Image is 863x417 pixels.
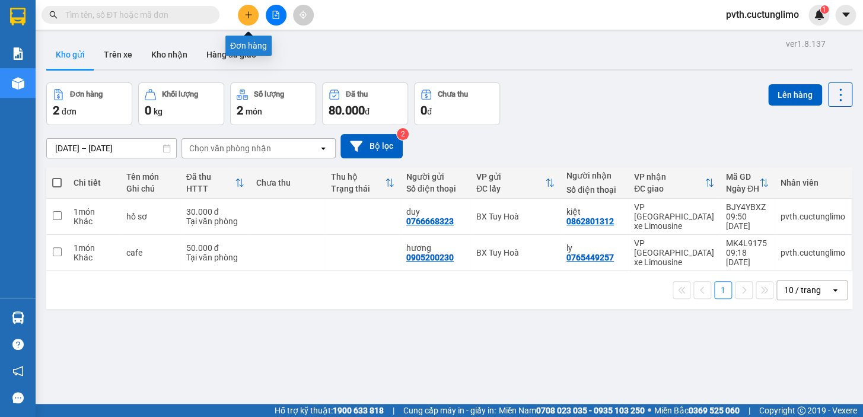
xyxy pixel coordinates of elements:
span: đơn [62,107,77,116]
div: 50.000 đ [186,243,244,253]
button: Đã thu80.000đ [322,82,408,125]
button: Kho gửi [46,40,94,69]
div: BX Tuy Hoà [476,248,555,257]
div: ĐC giao [634,184,705,193]
th: Toggle SortBy [628,167,720,199]
div: 09:18 [DATE] [726,248,769,267]
strong: 0708 023 035 - 0935 103 250 [536,406,645,415]
div: Số điện thoại [566,185,622,195]
div: 10 / trang [784,284,821,296]
span: ⚪️ [648,408,651,413]
strong: 0369 525 060 [689,406,740,415]
span: đ [365,107,370,116]
div: Số lượng [254,90,284,98]
div: Chọn văn phòng nhận [189,142,271,154]
img: warehouse-icon [12,311,24,324]
div: Khác [74,217,114,226]
div: Số điện thoại [406,184,464,193]
span: caret-down [840,9,851,20]
button: Đơn hàng2đơn [46,82,132,125]
span: 0 [421,103,427,117]
button: plus [238,5,259,26]
span: question-circle [12,339,24,350]
span: kg [154,107,163,116]
div: 0765449257 [566,253,614,262]
div: HTTT [186,184,235,193]
img: logo-vxr [10,8,26,26]
div: Tại văn phòng [186,253,244,262]
div: Nhân viên [781,178,845,187]
th: Toggle SortBy [470,167,561,199]
button: Trên xe [94,40,142,69]
div: Đã thu [346,90,368,98]
strong: 1900 633 818 [333,406,384,415]
span: file-add [272,11,280,19]
div: 30.000 đ [186,207,244,217]
button: Chưa thu0đ [414,82,500,125]
div: Mã GD [726,172,759,182]
th: Toggle SortBy [325,167,400,199]
sup: 1 [820,5,829,14]
div: pvth.cuctunglimo [781,212,845,221]
input: Tìm tên, số ĐT hoặc mã đơn [65,8,205,21]
span: plus [244,11,253,19]
div: Khối lượng [162,90,198,98]
img: icon-new-feature [814,9,824,20]
div: BX Tuy Hoà [476,212,555,221]
svg: open [830,285,840,295]
div: 0905200230 [406,253,454,262]
div: Chi tiết [74,178,114,187]
span: Hỗ trợ kỹ thuật: [275,404,384,417]
span: 2 [53,103,59,117]
span: | [749,404,750,417]
div: cafe [126,248,174,257]
div: Trạng thái [331,184,385,193]
button: Kho nhận [142,40,197,69]
div: Tại văn phòng [186,217,244,226]
span: 1 [822,5,826,14]
div: Người nhận [566,171,622,180]
div: ver 1.8.137 [786,37,826,50]
div: 1 món [74,243,114,253]
span: đ [427,107,432,116]
div: Khác [74,253,114,262]
div: ly [566,243,622,253]
div: 0766668323 [406,217,454,226]
div: Đã thu [186,172,235,182]
button: Lên hàng [768,84,822,106]
div: VP gửi [476,172,545,182]
span: Cung cấp máy in - giấy in: [403,404,496,417]
input: Select a date range. [47,139,176,158]
div: 1 món [74,207,114,217]
div: MK4L9175 [726,238,769,248]
span: 0 [145,103,151,117]
span: message [12,392,24,403]
div: pvth.cuctunglimo [781,248,845,257]
span: pvth.cuctunglimo [716,7,808,22]
span: Miền Bắc [654,404,740,417]
button: Bộ lọc [340,134,403,158]
div: Chưa thu [256,178,320,187]
div: Chưa thu [438,90,468,98]
div: kiệt [566,207,622,217]
span: 2 [237,103,243,117]
img: warehouse-icon [12,77,24,90]
div: duy [406,207,464,217]
div: hồ sơ [126,212,174,221]
span: Miền Nam [499,404,645,417]
img: solution-icon [12,47,24,60]
div: VP [GEOGRAPHIC_DATA] xe Limousine [634,202,714,231]
button: Hàng đã giao [197,40,266,69]
span: copyright [797,406,805,415]
div: Ngày ĐH [726,184,759,193]
span: | [393,404,394,417]
span: notification [12,365,24,377]
div: Thu hộ [331,172,385,182]
div: 0862801312 [566,217,614,226]
button: file-add [266,5,286,26]
div: ĐC lấy [476,184,545,193]
span: search [49,11,58,19]
button: Số lượng2món [230,82,316,125]
div: Đơn hàng [225,36,272,56]
span: aim [299,11,307,19]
